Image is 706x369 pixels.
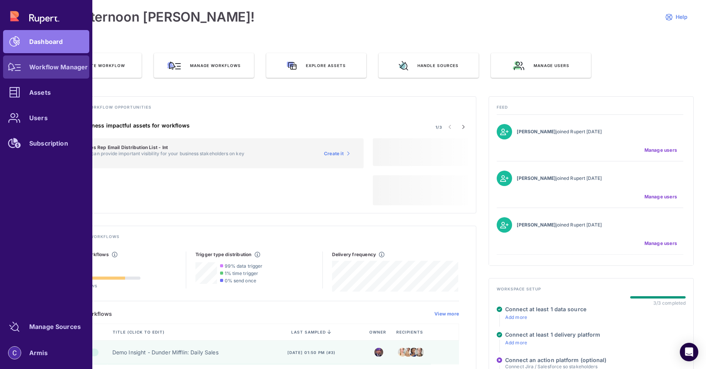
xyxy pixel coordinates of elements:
h5: Trigger type distribution [195,252,252,258]
span: Manage users [644,194,677,200]
div: Workflow Manager [29,65,88,69]
span: Help [676,13,688,20]
span: Create it [324,151,344,157]
h4: Workspace setup [497,286,686,296]
div: 3/3 completed [653,300,686,306]
span: 0% send once [225,278,256,283]
a: View more [434,311,459,317]
a: Workflow Manager [3,55,89,79]
span: Owner [369,329,388,335]
img: angela.jpeg [398,346,407,359]
img: stanley.jpeg [404,346,412,358]
span: Manage users [534,63,569,68]
span: Title (click to edit) [113,329,166,335]
strong: [PERSON_NAME] [517,129,556,134]
img: account-photo [8,347,21,359]
h4: Connect at least 1 delivery platform [505,331,600,338]
span: Explore assets [306,63,346,68]
a: Users [3,106,89,129]
a: Manage Sources [3,315,89,338]
a: Add more [505,340,527,346]
span: Handle sources [417,63,459,68]
div: Open Intercom Messenger [680,343,698,361]
h1: Good afternoon [PERSON_NAME]! [42,9,255,25]
span: 1% time trigger [225,270,258,276]
span: Create Workflow [79,63,125,68]
h5: Delivery frequency [332,252,376,258]
p: This asset can provide important visibility for your business stakeholders on key metrics [68,151,257,162]
span: Recipients [396,329,425,335]
a: Subscription [3,132,89,155]
div: Manage Sources [29,324,81,329]
span: [DATE] 01:50 pm (#3) [287,350,335,355]
span: Manage users [644,147,677,153]
h4: Suggested business impactful assets for workflows [50,122,364,129]
img: kelly.png [409,346,418,358]
h3: QUICK ACTIONS [42,43,694,53]
strong: [PERSON_NAME] [517,175,556,181]
span: Manage workflows [190,63,241,68]
h4: Discover new workflow opportunities [50,104,468,114]
p: joined Rupert [DATE] [517,221,643,228]
span: Manage users [644,240,677,247]
div: Armis [29,351,48,355]
span: last sampled [291,330,326,334]
h4: Connect at least 1 data source [505,306,586,313]
div: Subscription [29,141,68,146]
h4: Feed [497,104,686,114]
p: 69/85 workflows [59,283,140,288]
h4: Connect an action platform (optional) [505,357,615,364]
p: joined Rupert [DATE] [517,175,643,182]
a: Assets [3,81,89,104]
strong: [PERSON_NAME] [517,222,556,228]
img: dwight.png [415,346,424,358]
p: joined Rupert [DATE] [517,128,643,135]
span: 1/3 [436,124,442,130]
a: Add more [505,314,527,320]
div: Users [29,116,48,120]
a: Demo Insight - Dunder Mifflin: Daily Sales [112,349,219,356]
img: michael.jpeg [374,348,383,357]
span: 99% data trigger [225,263,262,269]
h5: Table: Sales Rep Email Distribution List - Int [68,144,257,151]
h4: Track existing workflows [50,234,468,244]
div: Assets [29,90,51,95]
